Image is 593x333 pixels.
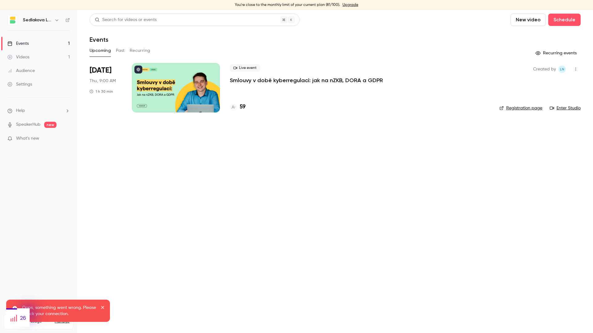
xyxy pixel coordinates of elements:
[90,89,113,94] div: 1 h 30 min
[101,305,105,312] button: close
[560,65,564,73] span: LN
[7,107,70,114] li: help-dropdown-opener
[558,65,566,73] span: Lucie Nováčková
[511,14,546,26] button: New video
[116,46,125,56] button: Past
[90,78,116,84] span: Thu, 9:00 AM
[230,103,246,111] a: 59
[230,64,260,72] span: Live event
[7,40,29,47] div: Events
[90,63,122,112] div: Aug 21 Thu, 9:00 AM (Europe/Prague)
[533,48,581,58] button: Recurring events
[130,46,150,56] button: Recurring
[16,121,40,128] a: SpeakerHub
[7,68,35,74] div: Audience
[548,14,581,26] button: Schedule
[44,122,57,128] span: new
[90,36,108,43] h1: Events
[16,135,39,142] span: What's new
[7,54,29,60] div: Videos
[240,103,246,111] h4: 59
[90,46,111,56] button: Upcoming
[23,17,52,23] h6: Sedlakova Legal
[90,65,111,75] span: [DATE]
[22,305,96,317] p: Oops, something went wrong. Please check your connection.
[533,65,556,73] span: Created by
[499,105,542,111] a: Registration page
[8,15,18,25] img: Sedlakova Legal
[230,77,383,84] a: Smlouvy v době kyberregulací: jak na nZKB, DORA a GDPR
[550,105,581,111] a: Enter Studio
[6,310,30,327] div: 26
[7,81,32,87] div: Settings
[16,107,25,114] span: Help
[343,2,358,7] a: Upgrade
[95,17,157,23] div: Search for videos or events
